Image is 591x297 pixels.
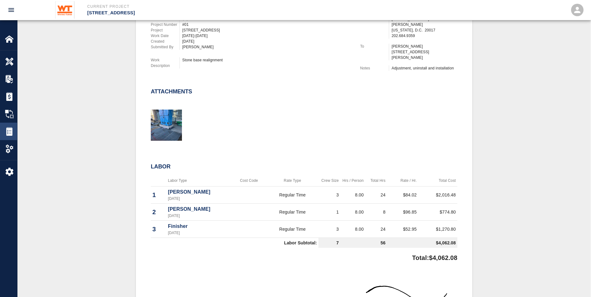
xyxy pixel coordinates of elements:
td: $52.95 [387,221,418,238]
div: [PERSON_NAME] [182,44,353,50]
div: Stone base realignment [182,57,353,63]
p: Submitted By [151,44,179,50]
td: 24 [365,186,387,204]
div: Adjustment, uninstall and installation [392,65,457,71]
p: [DATE] [168,196,230,201]
td: 8.00 [340,204,365,221]
p: To [360,44,389,49]
div: #01 [182,22,353,27]
div: [DATE]-[DATE] [182,33,353,39]
td: 8.00 [340,186,365,204]
div: [STREET_ADDRESS] [182,27,353,33]
th: Rate Type [266,175,318,186]
td: Regular Time [266,221,318,238]
p: Work Date [151,33,179,39]
td: Labor Subtotal: [151,238,318,248]
p: 1 [152,190,165,200]
p: [PERSON_NAME] [168,205,230,213]
p: [DATE] [168,230,230,236]
td: $4,062.08 [387,238,457,248]
th: Cost Code [231,175,266,186]
p: [STREET_ADDRESS] [87,9,329,16]
p: Created [151,39,179,44]
th: Hrs / Person [340,175,365,186]
button: open drawer [4,2,19,17]
td: $84.02 [387,186,418,204]
td: Regular Time [266,204,318,221]
th: Total Cost [418,175,457,186]
p: Finisher [168,223,230,230]
h2: Attachments [151,88,192,95]
p: [STREET_ADDRESS][PERSON_NAME] [392,49,457,60]
td: $2,016.48 [418,186,457,204]
p: Project [151,27,179,33]
p: 202.684.9359 [392,33,457,39]
p: Project Number [151,22,179,27]
td: $774.80 [418,204,457,221]
th: Labor Type [166,175,231,186]
td: 7 [318,238,340,248]
td: 8.00 [340,221,365,238]
td: 1 [318,204,340,221]
th: Crew Size [318,175,340,186]
div: [DATE] [182,39,353,44]
p: [DATE] [168,213,230,219]
td: 3 [318,221,340,238]
p: Current Project [87,4,329,9]
td: $1,270.80 [418,221,457,238]
img: thumbnail [151,110,182,141]
iframe: Chat Widget [560,267,591,297]
p: Notes [360,65,389,71]
img: Whiting-Turner [55,1,75,19]
p: [PERSON_NAME] [392,44,457,49]
td: $96.85 [387,204,418,221]
p: Work Description [151,57,179,68]
p: 2 [152,207,165,217]
td: 3 [318,186,340,204]
p: 3 [152,224,165,234]
td: Regular Time [266,186,318,204]
p: [STREET_ADDRESS][PERSON_NAME] [US_STATE], D.C. 20017 [392,16,457,33]
td: 56 [340,238,387,248]
p: Total: $4,062.08 [412,250,457,262]
th: Total Hrs [365,175,387,186]
td: 24 [365,221,387,238]
td: 8 [365,204,387,221]
th: Rate / Hr. [387,175,418,186]
p: [PERSON_NAME] [168,188,230,196]
h2: Labor [151,163,457,170]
